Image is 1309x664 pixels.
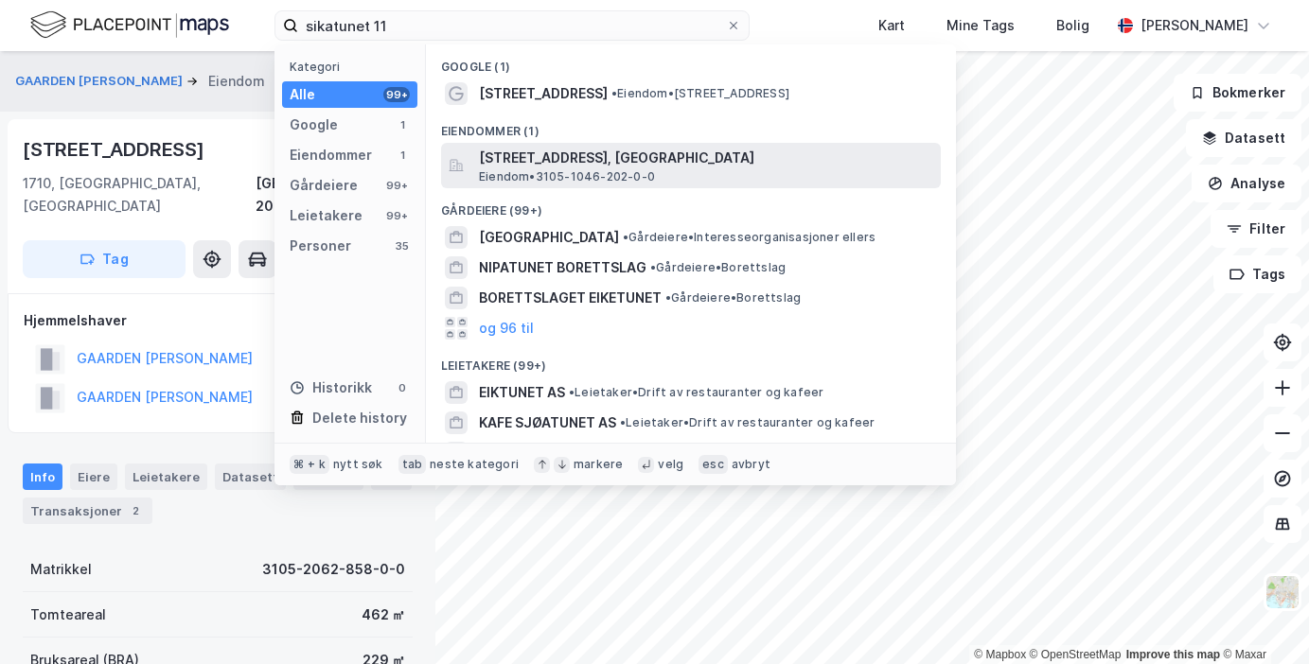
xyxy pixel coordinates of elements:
[1174,74,1301,112] button: Bokmerker
[479,226,619,249] span: [GEOGRAPHIC_DATA]
[878,14,905,37] div: Kart
[699,455,728,474] div: esc
[290,204,363,227] div: Leietakere
[290,455,329,474] div: ⌘ + k
[1211,210,1301,248] button: Filter
[126,501,145,520] div: 2
[665,290,671,305] span: •
[383,208,410,223] div: 99+
[623,230,876,245] span: Gårdeiere • Interesseorganisasjoner ellers
[620,415,875,430] span: Leietaker • Drift av restauranter og kafeer
[479,317,534,340] button: og 96 til
[290,83,315,106] div: Alle
[611,86,617,100] span: •
[479,256,646,279] span: NIPATUNET BORETTSLAG
[30,558,92,581] div: Matrikkel
[208,70,265,93] div: Eiendom
[290,144,372,166] div: Eiendommer
[256,172,413,218] div: [GEOGRAPHIC_DATA], 2062/858
[479,381,565,404] span: EIKTUNET AS
[70,463,117,490] div: Eiere
[395,238,410,253] div: 35
[395,380,410,395] div: 0
[665,290,801,306] span: Gårdeiere • Borettslag
[623,230,628,244] span: •
[298,11,726,40] input: Søk på adresse, matrikkel, gårdeiere, leietakere eller personer
[398,455,427,474] div: tab
[658,457,683,472] div: velg
[383,87,410,102] div: 99+
[23,240,186,278] button: Tag
[574,457,623,472] div: markere
[1213,255,1301,293] button: Tags
[30,603,106,626] div: Tomteareal
[569,385,823,400] span: Leietaker • Drift av restauranter og kafeer
[1192,165,1301,202] button: Analyse
[430,457,519,472] div: neste kategori
[650,260,786,275] span: Gårdeiere • Borettslag
[215,463,286,490] div: Datasett
[479,169,655,184] span: Eiendom • 3105-1046-202-0-0
[290,114,338,136] div: Google
[479,82,608,105] span: [STREET_ADDRESS]
[479,287,662,309] span: BORETTSLAGET EIKETUNET
[1141,14,1248,37] div: [PERSON_NAME]
[30,9,229,42] img: logo.f888ab2527a4732fd821a326f86c7f29.svg
[383,178,410,193] div: 99+
[426,44,956,79] div: Google (1)
[1186,119,1301,157] button: Datasett
[1214,573,1309,664] iframe: Chat Widget
[426,188,956,222] div: Gårdeiere (99+)
[23,498,152,524] div: Transaksjoner
[946,14,1015,37] div: Mine Tags
[611,86,789,101] span: Eiendom • [STREET_ADDRESS]
[1030,648,1122,661] a: OpenStreetMap
[125,463,207,490] div: Leietakere
[479,411,616,434] span: KAFE SJØATUNET AS
[569,385,575,399] span: •
[290,376,372,399] div: Historikk
[290,60,417,74] div: Kategori
[262,558,405,581] div: 3105-2062-858-0-0
[974,648,1026,661] a: Mapbox
[620,415,626,429] span: •
[23,463,62,490] div: Info
[426,109,956,143] div: Eiendommer (1)
[479,442,648,464] span: LIATUNET BARNEHAGE AS
[23,134,208,165] div: [STREET_ADDRESS]
[23,172,256,218] div: 1710, [GEOGRAPHIC_DATA], [GEOGRAPHIC_DATA]
[395,148,410,163] div: 1
[290,235,351,257] div: Personer
[312,407,407,429] div: Delete history
[24,309,412,332] div: Hjemmelshaver
[732,457,770,472] div: avbryt
[479,147,933,169] span: [STREET_ADDRESS], [GEOGRAPHIC_DATA]
[290,174,358,197] div: Gårdeiere
[650,260,656,274] span: •
[1056,14,1089,37] div: Bolig
[426,343,956,377] div: Leietakere (99+)
[333,457,383,472] div: nytt søk
[362,603,405,626] div: 462 ㎡
[1126,648,1220,661] a: Improve this map
[15,72,186,91] button: GAARDEN [PERSON_NAME]
[395,117,410,132] div: 1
